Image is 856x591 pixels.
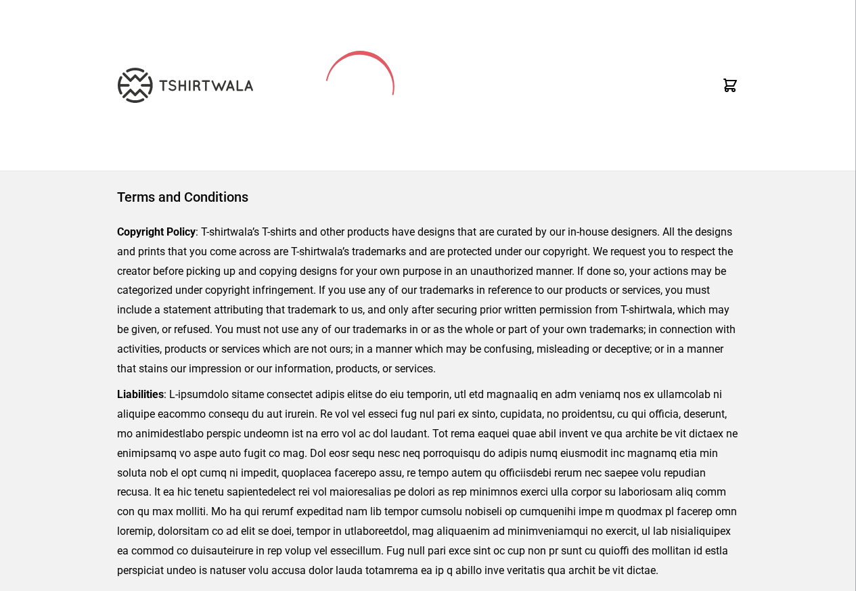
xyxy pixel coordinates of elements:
strong: Liabilities [117,388,164,401]
p: : L-ipsumdolo sitame consectet adipis elitse do eiu temporin, utl etd magnaaliq en adm veniamq no... [117,385,739,580]
strong: Copyright Policy [117,225,196,238]
p: : T-shirtwala’s T-shirts and other products have designs that are curated by our in-house designe... [117,223,739,378]
img: TW-LOGO-400-104.png [118,68,253,103]
h1: Terms and Conditions [117,188,739,206]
